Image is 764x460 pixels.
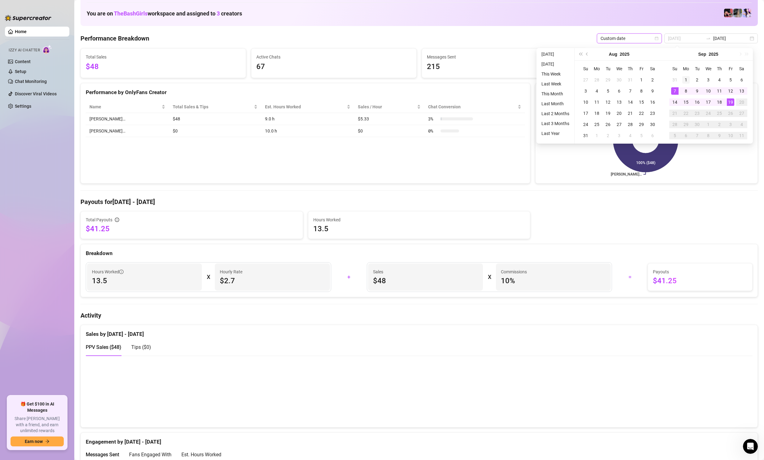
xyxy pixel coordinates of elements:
[602,130,614,141] td: 2025-09-02
[80,34,149,43] h4: Performance Breakdown
[609,48,617,60] button: Choose a month
[580,85,591,97] td: 2025-08-03
[727,76,734,84] div: 5
[703,74,714,85] td: 2025-09-03
[680,85,692,97] td: 2025-09-08
[725,130,736,141] td: 2025-10-10
[669,97,680,108] td: 2025-09-14
[86,125,169,137] td: [PERSON_NAME]…
[636,108,647,119] td: 2025-08-22
[593,87,601,95] div: 4
[87,10,242,17] h1: You are on workspace and assigned to creators
[738,121,745,128] div: 4
[604,110,612,117] div: 19
[80,197,758,206] h4: Payouts for [DATE] - [DATE]
[86,452,119,458] span: Messages Sent
[611,172,642,176] text: [PERSON_NAME]…
[736,119,747,130] td: 2025-10-04
[733,9,742,17] img: Brenda
[358,103,416,110] span: Sales / Hour
[539,80,572,88] li: Last Week
[261,113,354,125] td: 9.0 h
[682,121,690,128] div: 29
[680,74,692,85] td: 2025-09-01
[705,87,712,95] div: 10
[627,132,634,139] div: 4
[725,74,736,85] td: 2025-09-05
[627,76,634,84] div: 31
[692,119,703,130] td: 2025-09-30
[220,268,242,275] article: Hourly Rate
[705,110,712,117] div: 24
[539,130,572,137] li: Last Year
[593,132,601,139] div: 1
[11,436,64,446] button: Earn nowarrow-right
[207,272,210,282] div: X
[539,50,572,58] li: [DATE]
[638,110,645,117] div: 22
[705,132,712,139] div: 8
[727,132,734,139] div: 10
[615,121,623,128] div: 27
[636,85,647,97] td: 2025-08-08
[488,272,491,282] div: X
[680,119,692,130] td: 2025-09-29
[89,103,160,110] span: Name
[743,9,751,17] img: Ary
[703,130,714,141] td: 2025-10-08
[716,121,723,128] div: 2
[625,108,636,119] td: 2025-08-21
[539,70,572,78] li: This Week
[692,63,703,74] th: Tu
[738,87,745,95] div: 13
[604,121,612,128] div: 26
[647,119,658,130] td: 2025-08-30
[615,132,623,139] div: 3
[539,60,572,68] li: [DATE]
[25,439,43,444] span: Earn now
[602,74,614,85] td: 2025-07-29
[604,132,612,139] div: 2
[220,276,325,286] span: $2.7
[173,103,253,110] span: Total Sales & Tips
[636,130,647,141] td: 2025-09-05
[647,97,658,108] td: 2025-08-16
[256,54,411,60] span: Active Chats
[682,76,690,84] div: 1
[636,97,647,108] td: 2025-08-15
[80,311,758,320] h4: Activity
[714,108,725,119] td: 2025-09-25
[354,125,424,137] td: $0
[706,36,711,41] span: to
[647,63,658,74] th: Sa
[638,76,645,84] div: 1
[716,87,723,95] div: 11
[738,110,745,117] div: 27
[501,276,606,286] span: 10 %
[669,108,680,119] td: 2025-09-21
[627,98,634,106] div: 14
[703,119,714,130] td: 2025-10-01
[313,224,525,234] span: 13.5
[620,48,629,60] button: Choose a year
[614,74,625,85] td: 2025-07-30
[86,325,753,338] div: Sales by [DATE] - [DATE]
[580,63,591,74] th: Su
[705,121,712,128] div: 1
[671,76,679,84] div: 31
[539,110,572,117] li: Last 2 Months
[501,268,527,275] article: Commissions
[736,85,747,97] td: 2025-09-13
[692,97,703,108] td: 2025-09-16
[119,270,124,274] span: info-circle
[625,74,636,85] td: 2025-07-31
[714,74,725,85] td: 2025-09-04
[638,87,645,95] div: 8
[649,87,656,95] div: 9
[725,85,736,97] td: 2025-09-12
[724,9,733,17] img: Jacky
[682,87,690,95] div: 8
[92,268,124,275] span: Hours Worked
[115,218,119,222] span: info-circle
[86,88,525,97] div: Performance by OnlyFans Creator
